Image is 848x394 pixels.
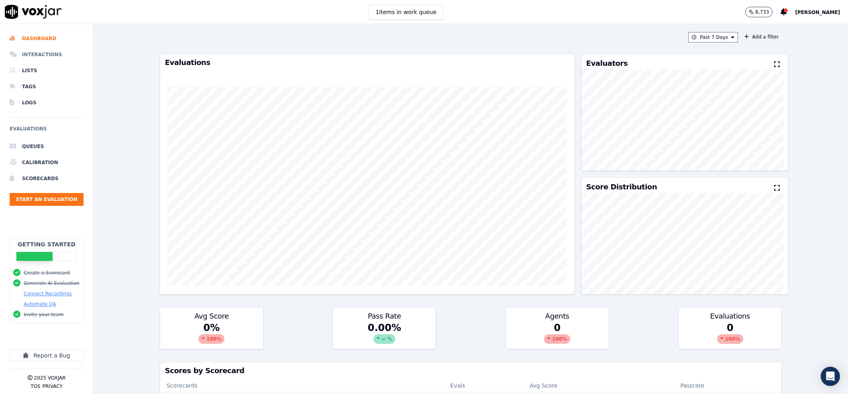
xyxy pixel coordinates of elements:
div: 0 % [160,321,263,349]
button: Automate QA [24,301,56,307]
th: Passrate [640,379,745,392]
div: Open Intercom Messenger [821,367,840,386]
div: 100 % [198,334,224,344]
button: Add a filter [741,32,782,42]
a: Interactions [10,47,84,63]
button: Connect Recordings [24,290,72,297]
span: [PERSON_NAME] [795,10,840,15]
h3: Scores by Scorecard [165,367,777,374]
button: Past 7 Days [688,32,738,43]
th: Scorecards [160,379,444,392]
button: 1items in work queue [369,4,443,20]
a: Calibration [10,154,84,171]
div: 0 [679,321,781,349]
div: 100 % [544,334,570,344]
button: [PERSON_NAME] [795,7,848,17]
h2: Getting Started [18,240,75,248]
button: Privacy [43,383,63,390]
img: voxjar logo [5,5,62,19]
th: Avg Score [523,379,640,392]
a: Lists [10,63,84,79]
a: Scorecards [10,171,84,187]
a: Logs [10,95,84,111]
div: 0.00 % [333,321,436,349]
div: 0 [506,321,609,349]
button: Create a Scorecard [24,270,70,276]
button: Start an Evaluation [10,193,84,206]
h3: Evaluations [165,59,569,66]
p: 2025 Voxjar [34,375,66,381]
a: Tags [10,79,84,95]
h6: Evaluations [10,124,84,138]
button: Invite your team [24,311,63,318]
div: 100 % [717,334,743,344]
button: 8,733 [745,7,773,17]
button: Report a Bug [10,349,84,362]
h3: Pass Rate [338,313,431,320]
h3: Score Distribution [586,183,657,191]
a: Queues [10,138,84,154]
th: Evals [444,379,523,392]
a: Dashboard [10,30,84,47]
h3: Avg Score [165,313,258,320]
p: 8,733 [755,9,769,15]
h3: Evaluations [683,313,777,320]
button: Generate AI Evaluation [24,280,79,286]
h3: Agents [511,313,604,320]
button: 8,733 [745,7,781,17]
button: TOS [31,383,40,390]
h3: Evaluators [586,60,628,67]
div: ∞ % [373,334,395,344]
